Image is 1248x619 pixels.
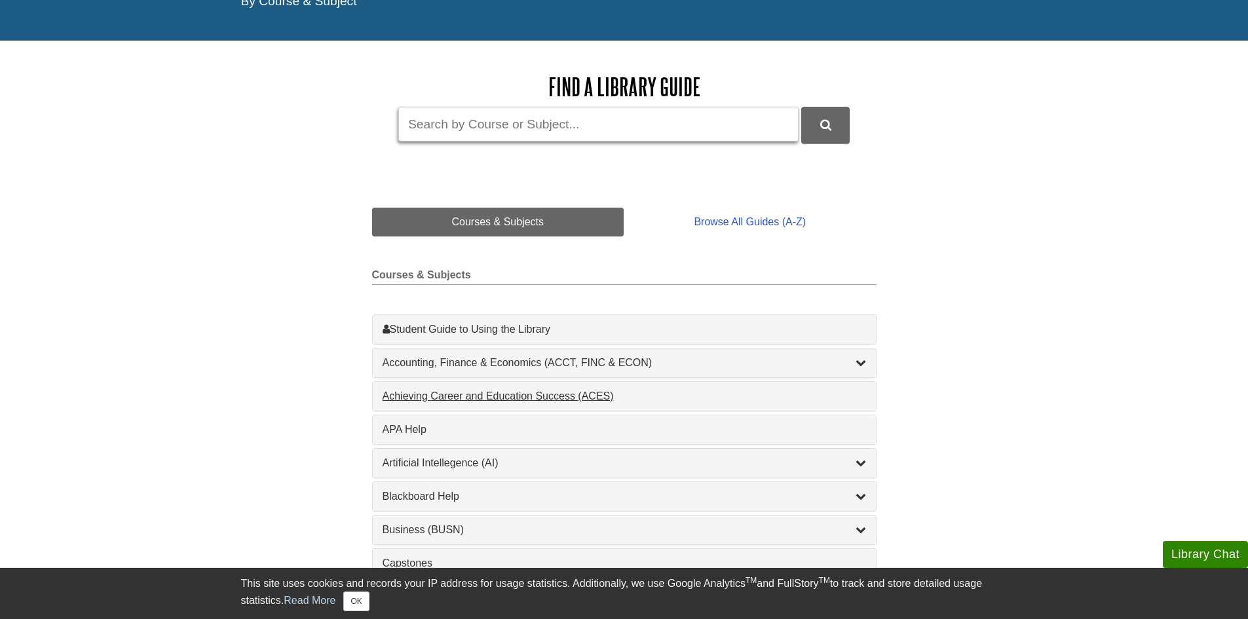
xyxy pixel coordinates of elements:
sup: TM [746,576,757,585]
input: Search by Course or Subject... [398,107,799,141]
a: Accounting, Finance & Economics (ACCT, FINC & ECON) [383,355,866,371]
h2: Find a Library Guide [372,73,877,100]
a: Business (BUSN) [383,522,866,538]
button: Library Chat [1163,541,1248,568]
button: Close [343,591,369,611]
i: Search Library Guides [820,119,831,131]
a: Browse All Guides (A-Z) [624,208,876,236]
div: This site uses cookies and records your IP address for usage statistics. Additionally, we use Goo... [241,576,1008,611]
sup: TM [819,576,830,585]
a: Capstones [383,555,866,571]
h2: Courses & Subjects [372,269,877,285]
a: Student Guide to Using the Library [383,322,866,337]
a: Read More [284,595,335,606]
a: Blackboard Help [383,489,866,504]
a: APA Help [383,422,866,438]
a: Achieving Career and Education Success (ACES) [383,388,866,404]
button: DU Library Guides Search [801,107,850,143]
a: Artificial Intellegence (AI) [383,455,866,471]
a: Courses & Subjects [372,208,624,236]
